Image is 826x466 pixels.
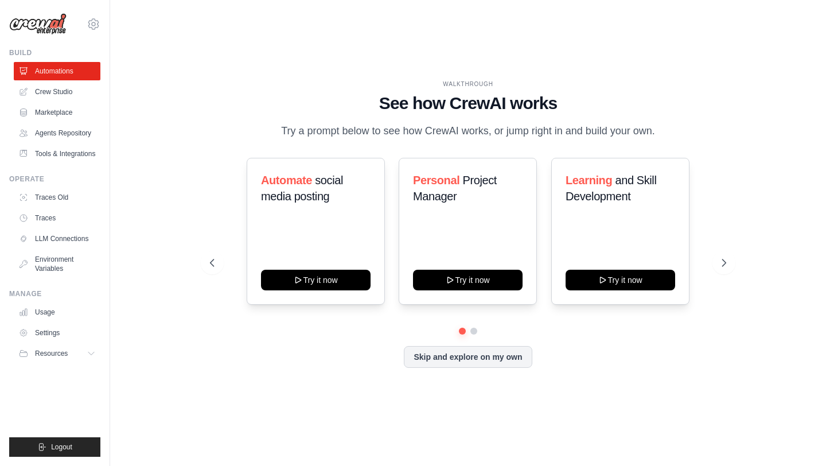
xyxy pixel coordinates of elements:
[9,289,100,298] div: Manage
[210,80,726,88] div: WALKTHROUGH
[14,230,100,248] a: LLM Connections
[14,188,100,207] a: Traces Old
[14,62,100,80] a: Automations
[404,346,532,368] button: Skip and explore on my own
[275,123,661,139] p: Try a prompt below to see how CrewAI works, or jump right in and build your own.
[14,250,100,278] a: Environment Variables
[9,437,100,457] button: Logout
[14,303,100,321] a: Usage
[14,124,100,142] a: Agents Repository
[51,442,72,452] span: Logout
[261,174,312,187] span: Automate
[14,103,100,122] a: Marketplace
[413,270,523,290] button: Try it now
[35,349,68,358] span: Resources
[14,324,100,342] a: Settings
[9,48,100,57] div: Build
[14,83,100,101] a: Crew Studio
[261,270,371,290] button: Try it now
[566,174,656,203] span: and Skill Development
[14,344,100,363] button: Resources
[566,270,675,290] button: Try it now
[566,174,612,187] span: Learning
[14,145,100,163] a: Tools & Integrations
[9,174,100,184] div: Operate
[210,93,726,114] h1: See how CrewAI works
[14,209,100,227] a: Traces
[413,174,459,187] span: Personal
[9,13,67,35] img: Logo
